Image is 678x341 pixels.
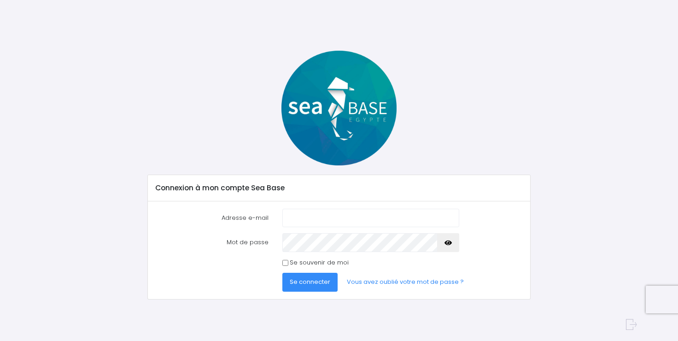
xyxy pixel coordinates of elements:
a: Vous avez oublié votre mot de passe ? [339,273,471,291]
span: Se connecter [290,277,330,286]
label: Adresse e-mail [149,209,276,227]
label: Se souvenir de moi [290,258,349,267]
label: Mot de passe [149,233,276,252]
button: Se connecter [282,273,338,291]
div: Connexion à mon compte Sea Base [148,175,530,201]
